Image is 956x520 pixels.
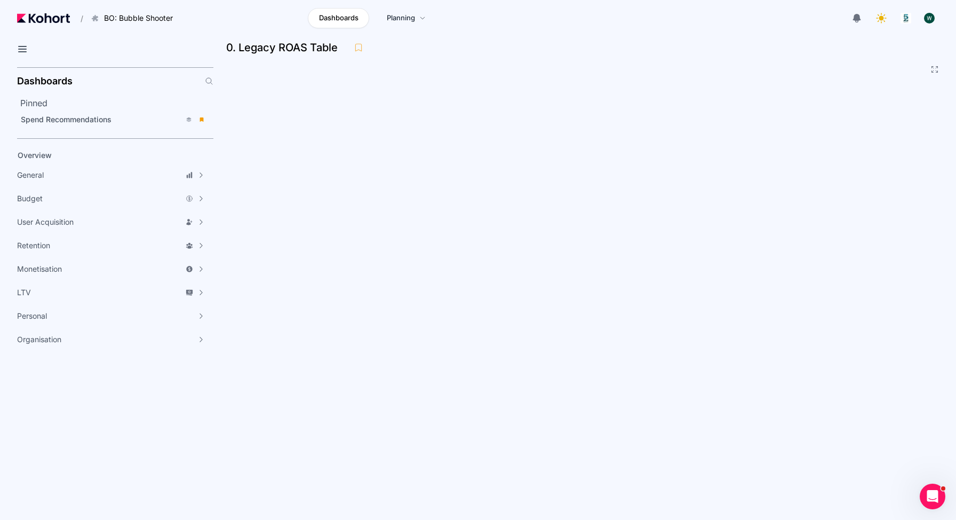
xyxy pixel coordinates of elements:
[308,8,369,28] a: Dashboards
[17,240,50,251] span: Retention
[17,13,70,23] img: Kohort logo
[18,151,52,160] span: Overview
[376,8,437,28] a: Planning
[17,311,47,321] span: Personal
[17,264,62,274] span: Monetisation
[17,217,74,227] span: User Acquisition
[17,76,73,86] h2: Dashboards
[14,147,195,163] a: Overview
[920,484,945,509] iframe: Intercom live chat
[930,65,939,74] button: Fullscreen
[226,42,344,53] h3: 0. Legacy ROAS Table
[319,13,359,23] span: Dashboards
[85,9,184,27] button: BO: Bubble Shooter
[387,13,415,23] span: Planning
[901,13,911,23] img: logo_logo_images_1_20240607072359498299_20240828135028712857.jpeg
[20,97,213,109] h2: Pinned
[17,193,43,204] span: Budget
[17,170,44,180] span: General
[21,115,111,124] span: Spend Recommendations
[17,334,61,345] span: Organisation
[17,287,31,298] span: LTV
[17,112,210,128] a: Spend Recommendations
[104,13,173,23] span: BO: Bubble Shooter
[72,13,83,24] span: /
